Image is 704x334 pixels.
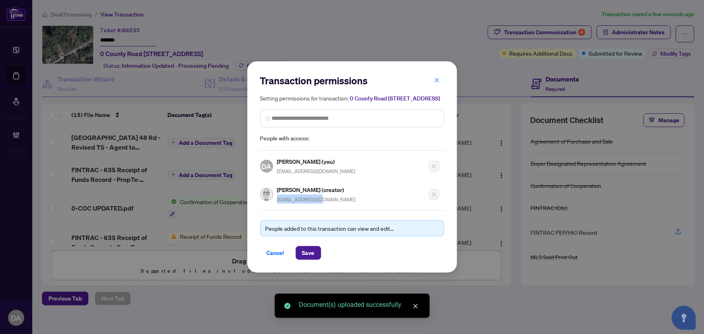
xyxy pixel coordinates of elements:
span: Cancel [267,246,284,259]
span: [EMAIL_ADDRESS][DOMAIN_NAME] [277,168,356,174]
img: Profile Icon [261,188,273,200]
img: search_icon [265,116,270,121]
span: [EMAIL_ADDRESS][DOMAIN_NAME] [277,196,356,202]
h5: [PERSON_NAME] (creator) [277,185,356,194]
span: Save [302,246,315,259]
span: close [413,303,418,309]
span: check-circle [284,303,290,309]
button: Cancel [260,246,291,260]
span: 0 County Road [STREET_ADDRESS] [350,95,440,102]
div: People added to this transaction can view and edit... [265,224,439,233]
a: Close [411,302,420,311]
div: Document(s) uploaded successfully. [299,300,420,310]
span: close [434,77,440,83]
button: Open asap [672,306,696,330]
span: DA [262,161,272,171]
h5: [PERSON_NAME] (you) [277,157,356,166]
span: People with access: [260,134,444,143]
button: Save [296,246,321,260]
h2: Transaction permissions [260,74,444,87]
h5: Setting permissions for transaction: [260,94,444,103]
